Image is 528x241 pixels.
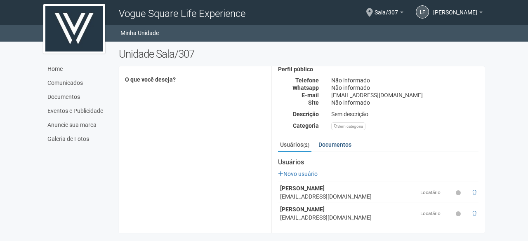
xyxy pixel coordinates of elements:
[303,142,309,148] small: (2)
[331,122,365,130] div: Sem categoria
[456,190,463,197] small: Pendente
[280,185,325,192] strong: [PERSON_NAME]
[325,91,485,99] div: [EMAIL_ADDRESS][DOMAIN_NAME]
[278,171,318,177] a: Novo usuário
[45,90,106,104] a: Documentos
[375,10,403,17] a: Sala/307
[375,1,398,16] span: Sala/307
[280,213,416,222] div: [EMAIL_ADDRESS][DOMAIN_NAME]
[119,8,245,19] span: Vogue Square Life Experience
[418,203,454,224] td: Locatário
[45,104,106,118] a: Eventos e Publicidade
[325,84,485,91] div: Não informado
[295,77,319,84] strong: Telefone
[316,138,354,151] a: Documentos
[308,99,319,106] strong: Site
[119,48,485,60] h2: Unidade Sala/307
[325,110,485,118] div: Sem descrição
[325,99,485,106] div: Não informado
[45,76,106,90] a: Comunicados
[293,111,319,117] strong: Descrição
[433,10,483,17] a: [PERSON_NAME]
[43,4,105,54] img: logo.jpg
[456,211,463,218] small: Pendente
[293,122,319,129] strong: Categoria
[280,192,416,201] div: [EMAIL_ADDRESS][DOMAIN_NAME]
[278,159,478,166] strong: Usuários
[45,118,106,132] a: Anuncie sua marca
[45,132,106,146] a: Galeria de Fotos
[302,92,319,98] strong: E-mail
[278,138,311,152] a: Usuários(2)
[292,84,319,91] strong: Whatsapp
[45,62,106,76] a: Home
[416,5,429,19] a: LF
[125,77,265,83] h4: O que você deseja?
[120,27,159,39] a: Minha Unidade
[433,1,477,16] span: LUIZ FELIPE SOUZA
[325,77,485,84] div: Não informado
[280,206,325,213] strong: [PERSON_NAME]
[278,66,478,73] h4: Perfil público
[418,182,454,203] td: Locatário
